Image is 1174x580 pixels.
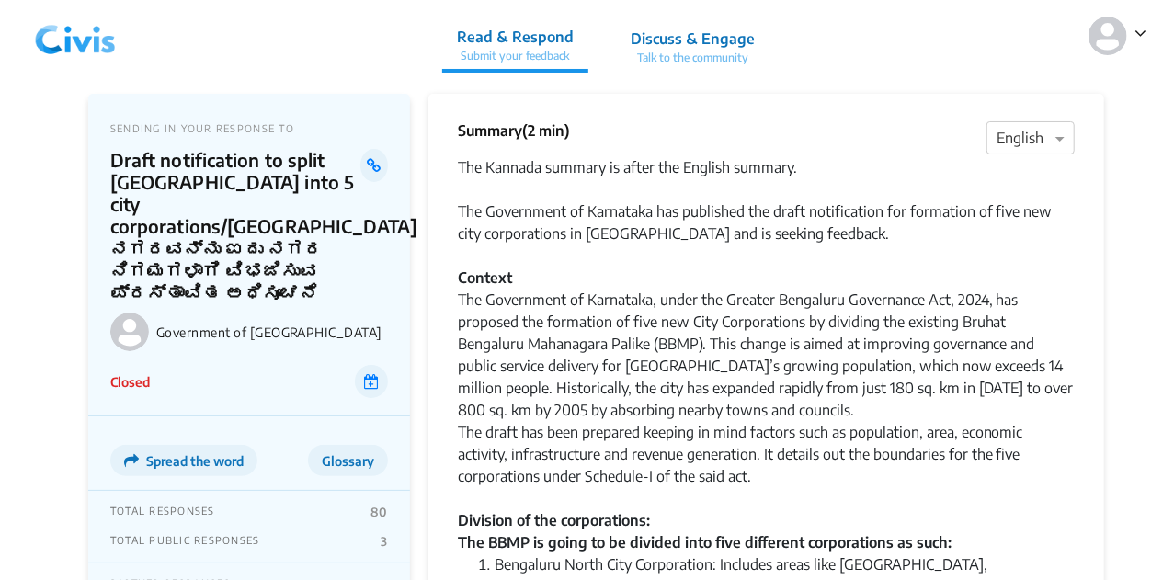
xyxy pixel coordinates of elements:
[110,534,260,549] p: TOTAL PUBLIC RESPONSES
[457,26,574,48] p: Read & Respond
[156,324,388,340] p: Government of [GEOGRAPHIC_DATA]
[370,505,388,519] p: 80
[1089,17,1127,55] img: person-default.svg
[110,149,360,303] p: Draft notification to split [GEOGRAPHIC_DATA] into 5 city corporations/[GEOGRAPHIC_DATA] ನಗರವನ್ನು...
[110,122,388,134] p: SENDING IN YOUR RESPONSE TO
[458,156,1075,245] div: The Kannada summary is after the English summary. The Government of Karnataka has published the d...
[458,119,570,142] p: Summary
[308,445,388,476] button: Glossary
[458,511,952,552] strong: Division of the corporations: The BBMP is going to be divided into five different corporations as...
[110,313,149,351] img: Government of Karnataka logo
[522,121,570,140] span: (2 min)
[322,453,374,469] span: Glossary
[146,453,244,469] span: Spread the word
[110,372,150,392] p: Closed
[28,8,123,63] img: navlogo.png
[457,48,574,64] p: Submit your feedback
[381,534,387,549] p: 3
[110,445,257,476] button: Spread the word
[458,289,1075,553] div: The Government of Karnataka, under the Greater Bengaluru Governance Act, 2024, has proposed the f...
[458,268,512,287] strong: Context
[631,28,755,50] p: Discuss & Engage
[631,50,755,66] p: Talk to the community
[110,505,215,519] p: TOTAL RESPONSES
